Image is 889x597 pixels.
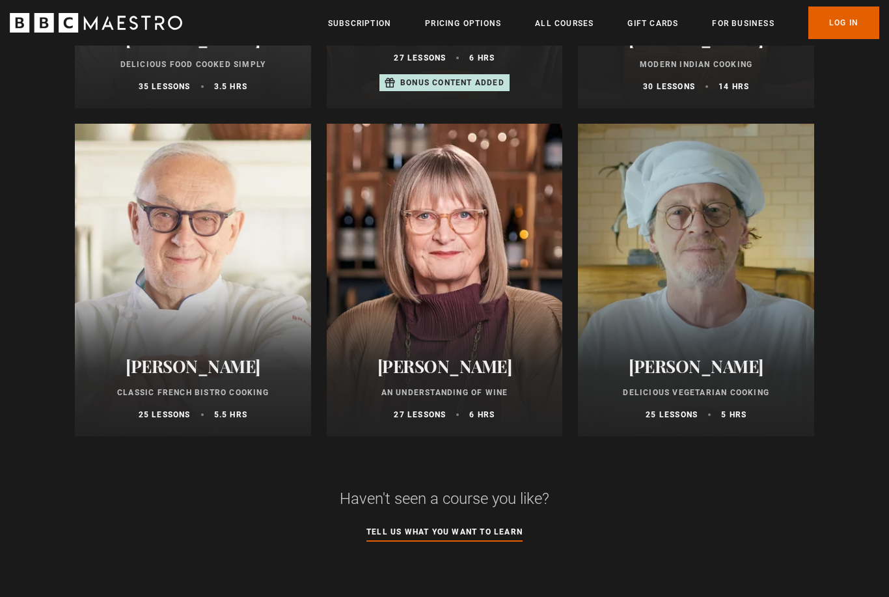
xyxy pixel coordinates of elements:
[139,81,191,93] p: 35 lessons
[594,59,799,71] p: Modern Indian Cooking
[328,7,879,39] nav: Primary
[469,410,495,421] p: 6 hrs
[646,410,698,421] p: 25 lessons
[808,7,879,39] a: Log In
[342,357,547,377] h2: [PERSON_NAME]
[712,17,774,30] a: For business
[75,124,311,437] a: [PERSON_NAME] Classic French Bistro Cooking 25 lessons 5.5 hrs
[627,17,678,30] a: Gift Cards
[327,124,563,437] a: [PERSON_NAME] An Understanding of Wine 27 lessons 6 hrs
[10,13,182,33] svg: BBC Maestro
[342,387,547,399] p: An Understanding of Wine
[124,489,765,510] h2: Haven't seen a course you like?
[214,81,247,93] p: 3.5 hrs
[578,124,814,437] a: [PERSON_NAME] Delicious Vegetarian Cooking 25 lessons 5 hrs
[214,410,247,421] p: 5.5 hrs
[400,77,504,89] p: Bonus content added
[594,29,799,49] h2: [PERSON_NAME]
[394,410,446,421] p: 27 lessons
[90,387,295,399] p: Classic French Bistro Cooking
[425,17,501,30] a: Pricing Options
[469,53,495,64] p: 6 hrs
[139,410,191,421] p: 25 lessons
[90,59,295,71] p: Delicious Food Cooked Simply
[721,410,746,421] p: 5 hrs
[535,17,594,30] a: All Courses
[366,526,523,540] a: Tell us what you want to learn
[594,357,799,377] h2: [PERSON_NAME]
[594,387,799,399] p: Delicious Vegetarian Cooking
[328,17,391,30] a: Subscription
[643,81,695,93] p: 30 lessons
[394,53,446,64] p: 27 lessons
[90,29,295,49] h2: [PERSON_NAME]
[90,357,295,377] h2: [PERSON_NAME]
[718,81,749,93] p: 14 hrs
